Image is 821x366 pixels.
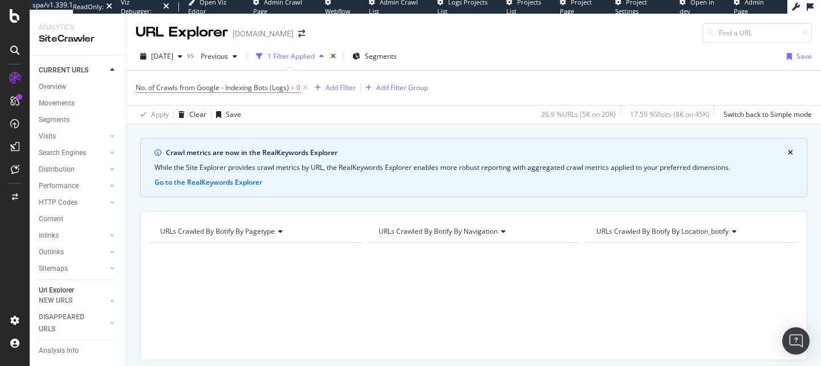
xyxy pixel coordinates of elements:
[73,2,104,11] div: ReadOnly:
[151,109,169,119] div: Apply
[155,162,793,173] div: While the Site Explorer provides crawl metrics by URL, the RealKeywords Explorer enables more rob...
[39,345,79,357] div: Analysis Info
[39,230,59,242] div: Inlinks
[39,114,70,126] div: Segments
[325,7,351,15] span: Webflow
[39,97,75,109] div: Movements
[376,222,570,241] h4: URLs Crawled By Botify By navigation
[189,109,206,119] div: Clear
[39,81,118,93] a: Overview
[155,177,262,188] button: Go to the RealKeywords Explorer
[226,109,241,119] div: Save
[702,23,812,43] input: Find a URL
[39,295,107,307] a: NEW URLS
[348,47,401,66] button: Segments
[630,109,709,119] div: 17.59 % Visits ( 8K on 45K )
[39,230,107,242] a: Inlinks
[39,263,107,275] a: Sitemaps
[796,51,812,61] div: Save
[39,131,107,143] a: Visits
[39,246,107,258] a: Outlinks
[782,47,812,66] button: Save
[136,47,187,66] button: [DATE]
[39,295,72,307] div: NEW URLS
[39,64,107,76] a: CURRENT URLS
[267,51,315,61] div: 1 Filter Applied
[196,47,242,66] button: Previous
[233,28,294,39] div: [DOMAIN_NAME]
[151,51,173,61] span: 2025 Sep. 27th
[39,147,107,159] a: Search Engines
[136,105,169,124] button: Apply
[212,105,241,124] button: Save
[39,197,107,209] a: HTTP Codes
[196,51,228,61] span: Previous
[328,51,338,62] div: times
[158,222,352,241] h4: URLs Crawled By Botify By pagetype
[39,246,64,258] div: Outlinks
[187,50,196,60] span: vs
[39,23,117,32] div: Analytics
[596,226,729,236] span: URLs Crawled By Botify By location_botify
[298,30,305,38] div: arrow-right-arrow-left
[376,83,428,92] div: Add Filter Group
[39,81,66,93] div: Overview
[379,226,498,236] span: URLs Crawled By Botify By navigation
[160,226,275,236] span: URLs Crawled By Botify By pagetype
[594,222,788,241] h4: URLs Crawled By Botify By location_botify
[39,311,107,335] a: DISAPPEARED URLS
[310,81,356,95] button: Add Filter
[39,147,86,159] div: Search Engines
[174,105,206,124] button: Clear
[541,109,616,119] div: 26.9 % URLs ( 5K on 20K )
[39,32,117,46] div: SiteCrawler
[39,164,75,176] div: Distribution
[39,284,74,296] div: Url Explorer
[136,83,289,92] span: No. of Crawls from Google - Indexing Bots (Logs)
[39,213,63,225] div: Content
[39,311,96,335] div: DISAPPEARED URLS
[782,327,810,355] div: Open Intercom Messenger
[166,148,788,158] div: Crawl metrics are now in the RealKeywords Explorer
[296,80,300,96] span: 0
[39,180,107,192] a: Performance
[39,180,79,192] div: Performance
[365,51,397,61] span: Segments
[39,263,68,275] div: Sitemaps
[724,109,812,119] div: Switch back to Simple mode
[39,345,118,357] a: Analysis Info
[251,47,328,66] button: 1 Filter Applied
[39,131,56,143] div: Visits
[39,64,88,76] div: CURRENT URLS
[140,138,807,197] div: info banner
[39,284,118,296] a: Url Explorer
[785,145,796,160] button: close banner
[39,114,118,126] a: Segments
[39,213,118,225] a: Content
[39,164,107,176] a: Distribution
[291,83,295,92] span: =
[136,23,228,42] div: URL Explorer
[361,81,428,95] button: Add Filter Group
[719,105,812,124] button: Switch back to Simple mode
[326,83,356,92] div: Add Filter
[39,197,78,209] div: HTTP Codes
[39,97,118,109] a: Movements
